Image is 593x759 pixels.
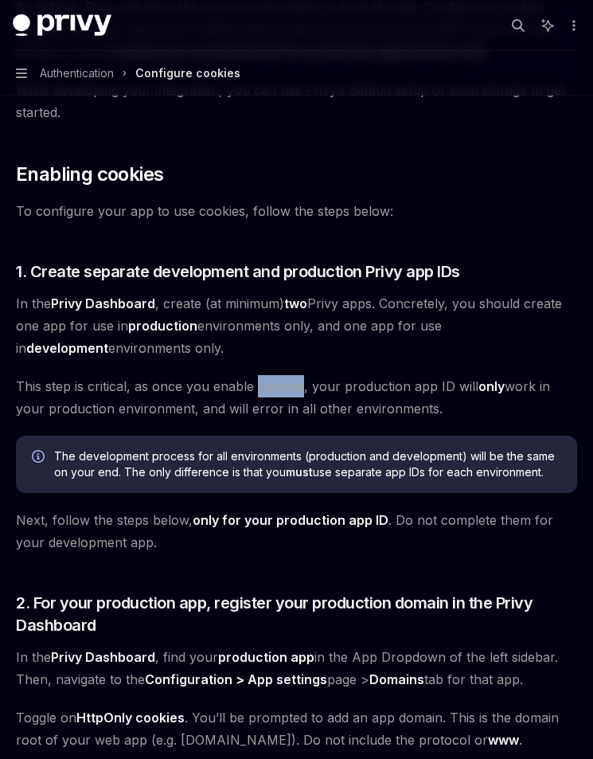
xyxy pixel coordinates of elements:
strong: Privy Dashboard [51,649,155,665]
span: 1. Create separate development and production Privy app IDs [16,260,460,283]
span: In the , find your in the App Dropdown of the left sidebar. Then, navigate to the page > tab for ... [16,646,577,691]
strong: Domains [369,671,424,687]
span: Next, follow the steps below, . Do not complete them for your development app. [16,509,577,554]
strong: development [26,340,108,356]
img: dark logo [13,14,111,37]
span: Toggle on . You’ll be prompted to add an app domain. This is the domain root of your web app (e.g... [16,706,577,751]
span: Enabling cookies [16,162,163,187]
span: The development process for all environments (production and development) will be the same on you... [54,448,561,480]
div: Configure cookies [135,64,240,83]
strong: only for your production app ID [193,512,388,528]
strong: Configuration > App settings [145,671,327,687]
svg: Info [32,450,48,466]
span: 2. For your production app, register your production domain in the Privy Dashboard [16,592,577,636]
a: www [488,732,519,749]
span: Authentication [40,64,114,83]
span: While developing your integration, you can use Privy’s default setup of local storage to get star... [16,79,577,123]
strong: must [286,465,313,479]
strong: production [128,318,197,334]
a: Privy Dashboard [51,295,155,312]
strong: two [284,295,307,311]
strong: production app [218,649,314,665]
strong: Privy Dashboard [51,295,155,311]
strong: HttpOnly cookies [76,710,185,726]
span: This step is critical, as once you enable cookies, your production app ID will work in your produ... [16,375,577,420]
span: In the , create (at minimum) Privy apps. Concretely, you should create one app for use in environ... [16,292,577,359]
button: More actions [564,14,580,37]
strong: only [478,378,505,394]
a: Privy Dashboard [51,649,155,666]
span: To configure your app to use cookies, follow the steps below: [16,200,577,222]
